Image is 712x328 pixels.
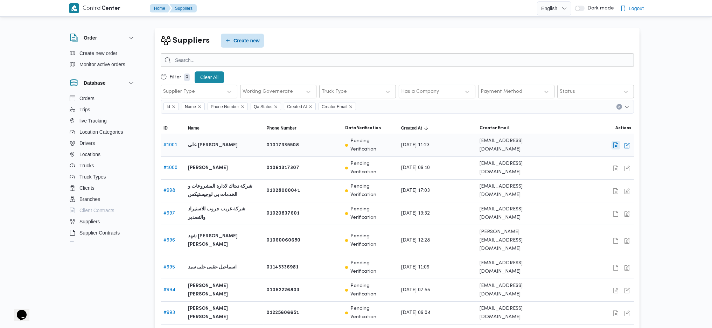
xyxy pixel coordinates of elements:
[351,137,396,154] p: Pending Verification
[67,182,138,194] button: Clients
[79,195,100,203] span: Branches
[322,89,347,95] div: Truck Type
[351,305,396,321] p: Pending Verification
[67,48,138,59] button: Create new order
[208,103,248,110] span: Phone Number
[401,164,430,172] span: [DATE] 09:10
[266,141,299,149] b: 01017335508
[67,149,138,160] button: Locations
[79,94,95,103] span: Orders
[169,75,181,80] p: Filter
[616,104,622,110] button: Clear input
[79,49,117,57] span: Create new order
[254,103,272,111] span: Qa Status
[197,105,202,109] button: Remove Name from selection in this group
[79,60,125,69] span: Monitor active orders
[150,4,171,13] button: Home
[480,259,552,276] span: [EMAIL_ADDRESS][DOMAIN_NAME]
[560,89,575,95] div: Status
[185,123,264,134] button: Name
[243,89,293,95] div: Working Governerate
[67,115,138,126] button: live Tracking
[401,187,430,195] span: [DATE] 17:03
[67,205,138,216] button: Client Contracts
[163,103,179,110] span: Id
[163,211,175,216] a: #997
[195,71,224,83] button: Clear All
[163,125,168,131] span: ID
[167,103,170,111] span: Id
[401,286,430,294] span: [DATE] 07:55
[79,150,100,159] span: Locations
[585,6,614,11] span: Dark mode
[79,128,123,136] span: Location Categories
[67,160,138,171] button: Trucks
[351,259,396,276] p: Pending Verification
[266,286,299,294] b: 01062226803
[480,228,552,253] span: [PERSON_NAME][EMAIL_ADDRESS][DOMAIN_NAME]
[163,288,175,292] a: #994
[624,104,630,110] button: Open list of options
[173,35,210,47] h2: Suppliers
[163,238,175,243] a: #996
[102,6,120,11] b: Center
[251,103,281,110] span: Qa Status
[79,184,95,192] span: Clients
[163,265,175,270] a: #995
[401,141,430,149] span: [DATE] 11:23
[240,105,245,109] button: Remove Phone Number from selection in this group
[188,205,261,222] b: شركة غريب جروب للاستيراد والتصدير
[67,126,138,138] button: Location Categories
[266,309,299,317] b: 01225606651
[351,282,396,299] p: Pending Verification
[401,89,439,95] div: Has a Company
[424,125,429,131] svg: Sorted in descending order
[79,161,94,170] span: Trucks
[349,105,353,109] button: Remove Creator Email from selection in this group
[172,105,176,109] button: Remove Id from selection in this group
[351,232,396,249] p: Pending Verification
[211,103,239,111] span: Phone Number
[7,300,29,321] iframe: chat widget
[185,103,196,111] span: Name
[64,48,141,73] div: Order
[67,216,138,227] button: Suppliers
[188,182,261,199] b: شركة ديتاك لادارة المشروعات و الخدمات بى لوجيستيكس
[67,238,138,250] button: Devices
[480,205,552,222] span: [EMAIL_ADDRESS][DOMAIN_NAME]
[284,103,316,110] span: Created At
[188,282,261,299] b: [PERSON_NAME] [PERSON_NAME]
[188,125,200,131] span: Name
[480,305,552,321] span: [EMAIL_ADDRESS][DOMAIN_NAME]
[480,182,552,199] span: [EMAIL_ADDRESS][DOMAIN_NAME]
[401,125,422,131] span: Created At; Sorted in descending order
[401,263,430,272] span: [DATE] 11:09
[79,173,106,181] span: Truck Types
[480,137,552,154] span: [EMAIL_ADDRESS][DOMAIN_NAME]
[319,103,356,110] span: Creator Email
[351,205,396,222] p: Pending Verification
[287,103,307,111] span: Created At
[163,188,175,193] a: #998
[351,160,396,176] p: Pending Verification
[233,36,260,45] span: Create new
[266,209,300,218] b: 01020837601
[70,79,135,87] button: Database
[308,105,313,109] button: Remove Created At from selection in this group
[188,141,238,149] b: على [PERSON_NAME]
[345,125,381,131] span: Data Verification
[481,89,522,95] div: Payment Method
[322,103,347,111] span: Creator Email
[274,105,278,109] button: Remove Qa Status from selection in this group
[188,164,228,172] b: [PERSON_NAME]
[67,171,138,182] button: Truck Types
[266,263,299,272] b: 01143336981
[188,305,261,321] b: [PERSON_NAME] [PERSON_NAME]
[221,34,264,48] button: Create new
[79,139,95,147] span: Drivers
[266,236,300,245] b: 01060060650
[169,4,197,13] button: Suppliers
[79,240,97,248] span: Devices
[79,217,100,226] span: Suppliers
